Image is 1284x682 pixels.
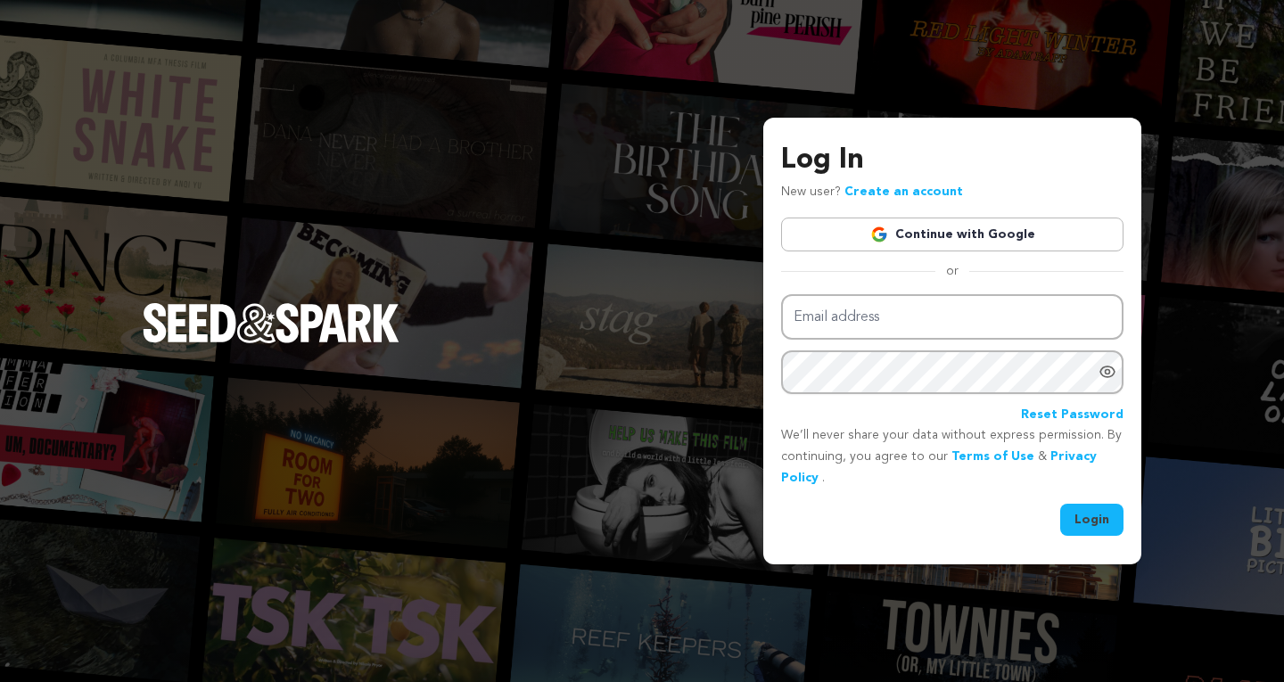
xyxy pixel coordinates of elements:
a: Terms of Use [951,450,1034,463]
img: Seed&Spark Logo [143,303,399,342]
h3: Log In [781,139,1123,182]
input: Email address [781,294,1123,340]
a: Seed&Spark Homepage [143,303,399,378]
span: or [935,262,969,280]
button: Login [1060,504,1123,536]
p: We’ll never share your data without express permission. By continuing, you agree to our & . [781,425,1123,489]
a: Reset Password [1021,405,1123,426]
p: New user? [781,182,963,203]
a: Continue with Google [781,218,1123,251]
a: Show password as plain text. Warning: this will display your password on the screen. [1099,363,1116,381]
img: Google logo [870,226,888,243]
a: Privacy Policy [781,450,1097,484]
a: Create an account [844,185,963,198]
